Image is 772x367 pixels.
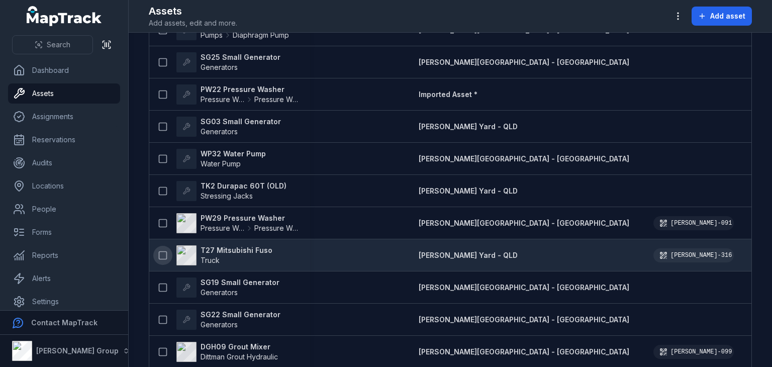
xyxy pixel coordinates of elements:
[419,122,518,131] span: [PERSON_NAME] Yard - QLD
[419,58,629,66] span: [PERSON_NAME][GEOGRAPHIC_DATA] - [GEOGRAPHIC_DATA]
[201,127,238,136] span: Generators
[419,186,518,196] a: [PERSON_NAME] Yard - QLD
[149,18,237,28] span: Add assets, edit and more.
[419,154,629,163] span: [PERSON_NAME][GEOGRAPHIC_DATA] - [GEOGRAPHIC_DATA]
[419,218,629,228] a: [PERSON_NAME][GEOGRAPHIC_DATA] - [GEOGRAPHIC_DATA]
[419,89,477,100] a: Imported Asset *
[176,342,278,362] a: DGH09 Grout MixerDittman Grout Hydraulic
[201,52,280,62] strong: SG25 Small Generator
[419,154,629,164] a: [PERSON_NAME][GEOGRAPHIC_DATA] - [GEOGRAPHIC_DATA]
[8,107,120,127] a: Assignments
[176,52,280,72] a: SG25 Small GeneratorGenerators
[692,7,752,26] button: Add asset
[176,84,298,105] a: PW22 Pressure WasherPressure WashersPressure Washer
[419,315,629,324] span: [PERSON_NAME][GEOGRAPHIC_DATA] - [GEOGRAPHIC_DATA]
[176,278,279,298] a: SG19 Small GeneratorGenerators
[201,342,278,352] strong: DGH09 Grout Mixer
[653,216,734,230] div: [PERSON_NAME]-091
[201,84,298,95] strong: PW22 Pressure Washer
[176,310,280,330] a: SG22 Small GeneratorGenerators
[201,63,238,71] span: Generators
[27,6,102,26] a: MapTrack
[254,223,298,233] span: Pressure Washer
[419,347,629,357] a: [PERSON_NAME][GEOGRAPHIC_DATA] - [GEOGRAPHIC_DATA]
[8,60,120,80] a: Dashboard
[176,149,266,169] a: WP32 Water PumpWater Pump
[201,181,286,191] strong: TK2 Durapac 60T (OLD)
[419,187,518,195] span: [PERSON_NAME] Yard - QLD
[176,117,281,137] a: SG03 Small GeneratorGenerators
[201,95,244,105] span: Pressure Washers
[201,352,278,361] span: Dittman Grout Hydraulic
[8,292,120,312] a: Settings
[8,199,120,219] a: People
[8,83,120,104] a: Assets
[201,310,280,320] strong: SG22 Small Generator
[201,159,241,168] span: Water Pump
[419,315,629,325] a: [PERSON_NAME][GEOGRAPHIC_DATA] - [GEOGRAPHIC_DATA]
[176,213,298,233] a: PW29 Pressure WasherPressure WashersPressure Washer
[254,95,298,105] span: Pressure Washer
[419,250,518,260] a: [PERSON_NAME] Yard - QLD
[8,268,120,289] a: Alerts
[419,90,477,99] span: Imported Asset *
[8,130,120,150] a: Reservations
[233,30,289,40] span: Diaphragm Pump
[419,57,629,67] a: [PERSON_NAME][GEOGRAPHIC_DATA] - [GEOGRAPHIC_DATA]
[419,283,629,292] span: [PERSON_NAME][GEOGRAPHIC_DATA] - [GEOGRAPHIC_DATA]
[201,288,238,297] span: Generators
[201,149,266,159] strong: WP32 Water Pump
[12,35,93,54] button: Search
[201,245,272,255] strong: T27 Mitsubishi Fuso
[710,11,745,21] span: Add asset
[8,245,120,265] a: Reports
[201,320,238,329] span: Generators
[36,346,119,355] strong: [PERSON_NAME] Group
[201,192,253,200] span: Stressing Jacks
[201,30,223,40] span: Pumps
[419,122,518,132] a: [PERSON_NAME] Yard - QLD
[419,347,629,356] span: [PERSON_NAME][GEOGRAPHIC_DATA] - [GEOGRAPHIC_DATA]
[176,181,286,201] a: TK2 Durapac 60T (OLD)Stressing Jacks
[419,251,518,259] span: [PERSON_NAME] Yard - QLD
[201,223,244,233] span: Pressure Washers
[176,245,272,265] a: T27 Mitsubishi FusoTruck
[201,117,281,127] strong: SG03 Small Generator
[8,153,120,173] a: Audits
[419,26,629,34] span: [PERSON_NAME][GEOGRAPHIC_DATA] - [GEOGRAPHIC_DATA]
[653,345,734,359] div: [PERSON_NAME]-099
[419,283,629,293] a: [PERSON_NAME][GEOGRAPHIC_DATA] - [GEOGRAPHIC_DATA]
[47,40,70,50] span: Search
[8,222,120,242] a: Forms
[201,256,220,264] span: Truck
[201,278,279,288] strong: SG19 Small Generator
[653,248,734,262] div: [PERSON_NAME]-316
[8,176,120,196] a: Locations
[201,213,298,223] strong: PW29 Pressure Washer
[149,4,237,18] h2: Assets
[419,219,629,227] span: [PERSON_NAME][GEOGRAPHIC_DATA] - [GEOGRAPHIC_DATA]
[31,318,98,327] strong: Contact MapTrack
